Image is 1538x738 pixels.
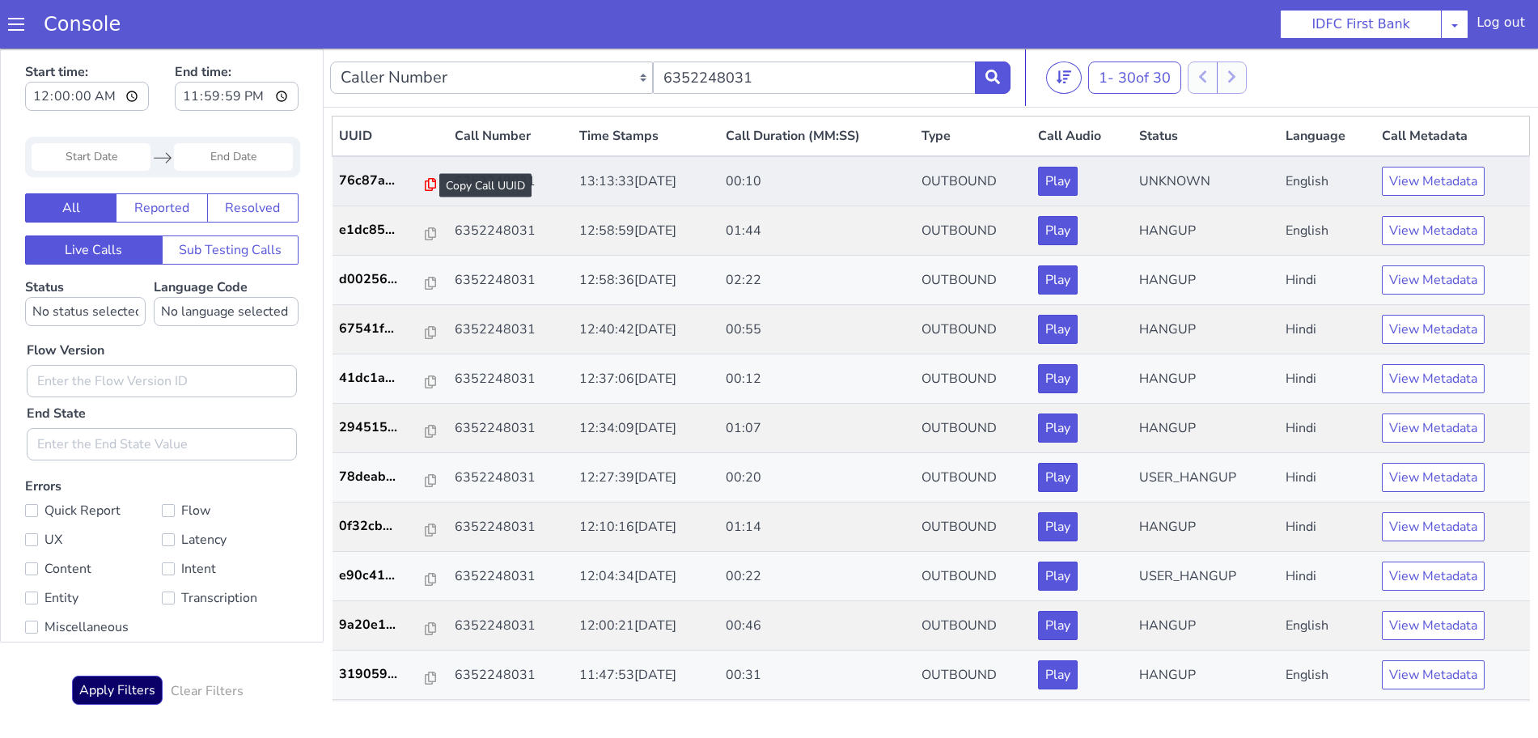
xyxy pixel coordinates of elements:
td: 02:22 [719,207,915,257]
td: OUTBOUND [915,405,1032,454]
td: HANGUP [1133,602,1279,651]
a: 319059... [339,616,442,635]
td: 12:27:39[DATE] [573,405,719,454]
td: 00:12 [719,306,915,355]
p: 319059... [339,616,426,635]
td: OUTBOUND [915,553,1032,602]
td: 6352248031 [448,108,573,158]
td: HANGUP [1133,553,1279,602]
td: 00:36 [719,651,915,701]
p: 0f32cb... [339,468,426,487]
label: Content [25,509,162,532]
td: Hindi [1279,454,1376,503]
td: 01:07 [719,355,915,405]
p: 9a20e1... [339,566,426,586]
label: UX [25,480,162,503]
span: 30 of 30 [1118,19,1171,39]
input: Start time: [25,33,149,62]
td: 01:44 [719,158,915,207]
button: Play [1038,168,1078,197]
label: Entity [25,538,162,561]
td: 6352248031 [448,651,573,701]
th: UUID [333,68,448,108]
th: Language [1279,68,1376,108]
button: View Metadata [1382,414,1485,443]
td: OUTBOUND [915,257,1032,306]
td: 00:10 [719,108,915,158]
td: HANGUP [1133,454,1279,503]
label: Language Code [154,230,299,278]
button: View Metadata [1382,612,1485,641]
th: Call Duration (MM:SS) [719,68,915,108]
td: 00:20 [719,405,915,454]
td: 10:56:02[DATE] [573,651,719,701]
button: Play [1038,316,1078,345]
a: 76c87a... [339,122,442,142]
button: Reported [116,145,207,174]
p: 294515... [339,369,426,388]
td: HANGUP [1133,355,1279,405]
th: Type [915,68,1032,108]
a: 78deab... [339,418,442,438]
a: d00256... [339,221,442,240]
button: View Metadata [1382,266,1485,295]
td: Hindi [1279,306,1376,355]
td: 12:37:06[DATE] [573,306,719,355]
td: 13:13:33[DATE] [573,108,719,158]
select: Status [25,248,146,278]
a: Console [24,13,140,36]
select: Language Code [154,248,299,278]
p: e1dc85... [339,172,426,191]
p: 78deab... [339,418,426,438]
input: End time: [175,33,299,62]
td: OUTBOUND [915,158,1032,207]
button: IDFC First Bank [1280,10,1442,39]
button: 1- 30of 30 [1088,13,1181,45]
td: 6352248031 [448,207,573,257]
td: 00:31 [719,602,915,651]
td: HANGUP [1133,207,1279,257]
button: Play [1038,118,1078,147]
label: Intent [162,509,299,532]
td: 12:04:34[DATE] [573,503,719,553]
button: Live Calls [25,187,163,216]
td: 00:55 [719,257,915,306]
button: Play [1038,612,1078,641]
td: 6352248031 [448,158,573,207]
button: View Metadata [1382,168,1485,197]
button: View Metadata [1382,513,1485,542]
td: OUTBOUND [915,306,1032,355]
label: Flow Version [27,292,104,312]
button: Play [1038,414,1078,443]
td: English [1279,553,1376,602]
td: OUTBOUND [915,651,1032,701]
a: 67541f... [339,270,442,290]
td: USER_HANGUP [1133,503,1279,553]
label: Start time: [25,9,149,67]
td: OUTBOUND [915,355,1032,405]
button: View Metadata [1382,562,1485,592]
button: View Metadata [1382,464,1485,493]
input: Start Date [32,95,150,122]
td: 12:10:16[DATE] [573,454,719,503]
td: 12:58:59[DATE] [573,158,719,207]
td: English [1279,602,1376,651]
input: End Date [174,95,293,122]
td: HANGUP [1133,257,1279,306]
th: Time Stamps [573,68,719,108]
label: Quick Report [25,451,162,473]
td: 11:47:53[DATE] [573,602,719,651]
button: Sub Testing Calls [162,187,299,216]
a: 294515... [339,369,442,388]
a: 9a20e1... [339,566,442,586]
button: All [25,145,117,174]
td: Hindi [1279,257,1376,306]
th: Call Number [448,68,573,108]
input: Enter the End State Value [27,380,297,412]
label: Transcription [162,538,299,561]
input: Enter the Caller Number [653,13,976,45]
a: e90c41... [339,517,442,537]
td: English [1279,108,1376,158]
p: e90c41... [339,517,426,537]
td: 6352248031 [448,355,573,405]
